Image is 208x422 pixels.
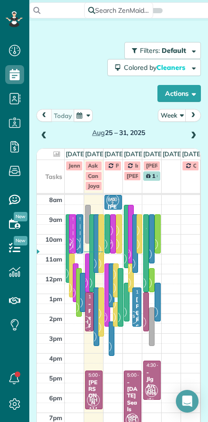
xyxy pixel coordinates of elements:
[92,128,105,137] span: Aug
[145,384,158,397] span: RH
[152,316,153,404] div: [PERSON_NAME]
[72,216,98,222] span: 9:00 - 11:00
[49,315,62,322] span: 2pm
[146,172,187,179] span: 1 Celebration
[49,216,62,223] span: 9am
[147,362,169,368] span: 4:30 - 6:30
[124,150,144,158] a: [DATE]
[120,42,201,59] a: Filters: Default
[146,369,158,403] div: - Jlg Architects
[107,223,108,406] div: [PERSON_NAME] & [PERSON_NAME]
[185,109,201,122] button: next
[157,85,201,102] button: Actions
[51,109,75,122] button: today
[88,294,111,300] span: 1:00 - 3:00
[127,372,150,378] span: 5:00 - 8:00
[140,46,160,55] span: Filters:
[130,313,135,319] span: AS
[14,236,27,245] span: New
[49,196,62,203] span: 8am
[49,295,62,303] span: 1pm
[146,223,147,379] div: Jordan - Big River Builders
[53,129,184,136] h2: 25 – 31, 2025
[176,390,199,413] div: Open Intercom Messenger
[156,63,187,72] span: Cleaners
[14,212,27,221] span: New
[66,150,86,158] a: [DATE]
[88,301,91,355] div: - Pepsi Co
[69,162,117,169] span: Jenn Off-approved
[158,109,186,122] button: Week
[87,394,100,406] span: RH
[152,223,153,406] div: [PERSON_NAME] - [PERSON_NAME]
[79,216,105,222] span: 9:00 - 11:00
[49,394,62,402] span: 6pm
[116,162,154,169] span: PAYROLL DUE
[88,182,121,189] span: Joya skipped
[45,275,62,283] span: 12pm
[146,301,147,355] div: - Pepsi Co
[110,196,115,202] span: AS
[162,46,187,55] span: Default
[104,150,125,158] a: [DATE]
[157,223,158,420] div: [PERSON_NAME] and [PERSON_NAME]
[124,63,189,72] span: Colored by
[135,162,166,169] span: Invoices out
[107,59,201,76] button: Colored byCleaners
[182,150,202,158] a: [DATE]
[163,150,183,158] a: [DATE]
[136,289,161,295] span: 12:45 - 2:45
[45,255,62,263] span: 11am
[79,223,80,311] div: [PERSON_NAME]
[85,150,105,158] a: [DATE]
[49,374,62,382] span: 5pm
[71,240,77,245] span: AS
[107,199,119,208] small: 2
[45,236,62,243] span: 10am
[49,335,62,342] span: 3pm
[113,223,114,311] div: [PERSON_NAME]
[49,414,62,422] span: 7pm
[72,223,73,311] div: [PERSON_NAME]
[88,372,111,378] span: 5:00 - 7:00
[49,354,62,362] span: 4pm
[36,109,52,122] button: prev
[135,296,138,384] div: [PERSON_NAME]
[143,150,164,158] a: [DATE]
[88,162,192,169] span: Ask [PERSON_NAME] to move to Firday
[124,42,201,59] button: Filters: Default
